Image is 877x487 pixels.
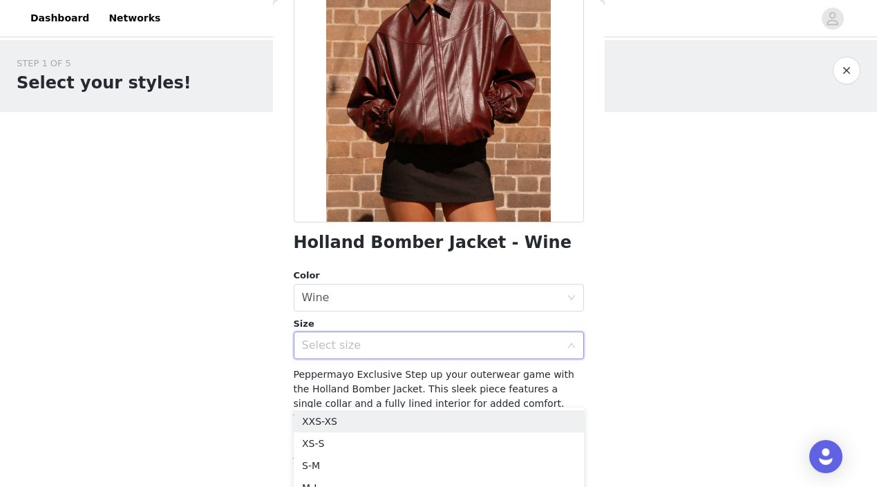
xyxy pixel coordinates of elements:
[294,317,584,331] div: Size
[17,70,191,95] h1: Select your styles!
[302,285,330,311] div: Wine
[302,338,560,352] div: Select size
[294,410,584,432] li: XXS-XS
[294,455,584,477] li: S-M
[294,233,572,252] h1: Holland Bomber Jacket - Wine
[22,3,97,34] a: Dashboard
[17,57,191,70] div: STEP 1 OF 5
[100,3,169,34] a: Networks
[294,432,584,455] li: XS-S
[826,8,839,30] div: avatar
[567,341,576,351] i: icon: down
[809,440,842,473] div: Open Intercom Messenger
[294,269,584,283] div: Color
